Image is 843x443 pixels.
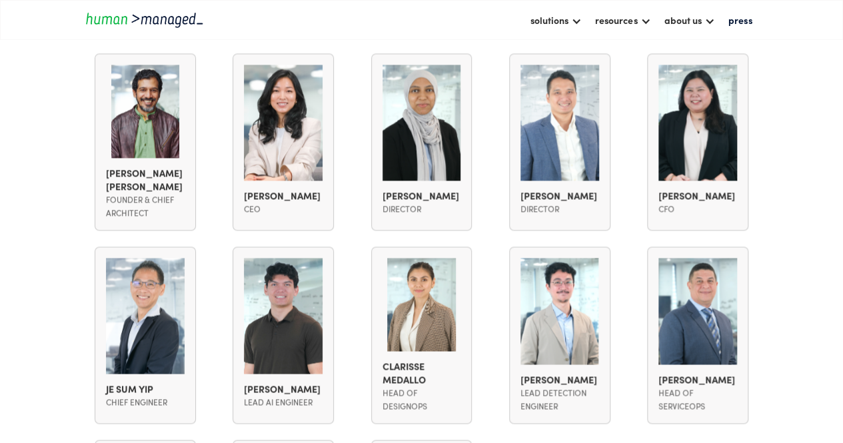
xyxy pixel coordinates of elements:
div: Head of designops [383,386,461,412]
div: Founder & Chief Architect [106,193,185,219]
div: Director [520,202,599,215]
div: CFO [658,202,737,215]
div: [PERSON_NAME] [658,189,737,202]
div: solutions [530,12,568,28]
div: [PERSON_NAME] [520,189,599,202]
div: CEO [244,202,323,215]
div: [PERSON_NAME] [520,372,599,386]
div: Chief Engineer [106,395,185,408]
div: about us [664,12,701,28]
div: lead detection engineer [520,386,599,412]
div: [PERSON_NAME] [244,382,323,395]
div: resources [588,9,657,31]
div: [PERSON_NAME] [383,189,461,202]
div: about us [657,9,721,31]
div: [PERSON_NAME] [244,189,323,202]
div: [PERSON_NAME] [658,372,737,386]
div: director [383,202,461,215]
div: [PERSON_NAME] [PERSON_NAME] [106,166,185,193]
div: solutions [524,9,588,31]
a: press [721,9,758,31]
div: Lead AI Engineer [244,395,323,408]
div: Clarisse Medallo [383,359,461,386]
div: resources [595,12,637,28]
a: home [85,11,205,29]
div: Je Sum Yip [106,382,185,395]
div: Head of ServiceOps [658,386,737,412]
